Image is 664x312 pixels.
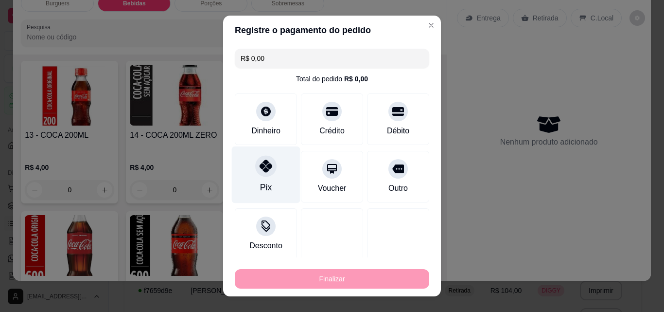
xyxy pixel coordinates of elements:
div: Outro [388,183,408,194]
div: Crédito [319,125,345,137]
button: Close [423,18,439,33]
div: Voucher [318,183,347,194]
div: Desconto [249,240,282,252]
div: Débito [387,125,409,137]
header: Registre o pagamento do pedido [223,16,441,45]
div: Dinheiro [251,125,280,137]
div: R$ 0,00 [344,74,368,84]
div: Pix [260,181,272,194]
div: Total do pedido [296,74,368,84]
input: Ex.: hambúrguer de cordeiro [241,49,423,68]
